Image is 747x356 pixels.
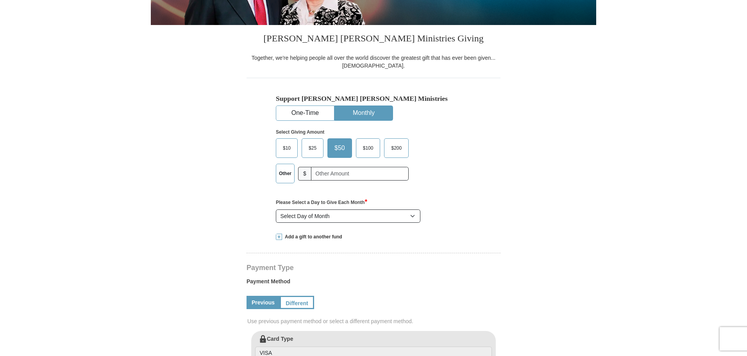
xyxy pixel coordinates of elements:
[298,167,311,181] span: $
[305,142,320,154] span: $25
[387,142,406,154] span: $200
[247,54,500,70] div: Together, we're helping people all over the world discover the greatest gift that has ever been g...
[247,317,501,325] span: Use previous payment method or select a different payment method.
[247,25,500,54] h3: [PERSON_NAME] [PERSON_NAME] Ministries Giving
[247,265,500,271] h4: Payment Type
[311,167,409,181] input: Other Amount
[359,142,377,154] span: $100
[282,234,342,240] span: Add a gift to another fund
[276,200,367,205] strong: Please Select a Day to Give Each Month
[279,142,295,154] span: $10
[276,129,324,135] strong: Select Giving Amount
[276,164,294,183] label: Other
[247,296,280,309] a: Previous
[276,106,334,120] button: One-Time
[280,296,314,309] a: Different
[276,95,471,103] h5: Support [PERSON_NAME] [PERSON_NAME] Ministries
[335,106,393,120] button: Monthly
[247,277,500,289] label: Payment Method
[331,142,349,154] span: $50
